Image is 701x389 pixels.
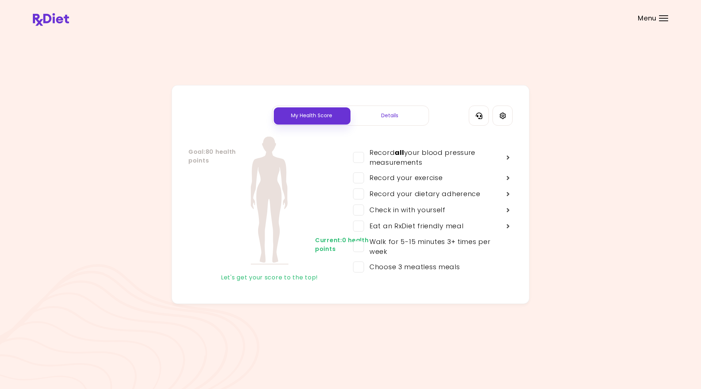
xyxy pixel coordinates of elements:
[364,189,480,199] div: Record your dietary adherence
[188,148,218,165] div: Goal : 80 health points
[638,15,656,22] span: Menu
[315,236,344,253] div: Current : 0 health points
[364,221,463,231] div: Eat an RxDiet friendly meal
[395,148,404,157] strong: all
[493,106,513,126] a: Settings
[469,106,489,126] button: Contact Information
[272,106,350,125] div: My Health Score
[364,148,503,167] div: Record your blood pressure measurements
[364,205,445,215] div: Check in with yourself
[364,173,443,183] div: Record your exercise
[33,13,69,26] img: RxDiet
[364,237,503,256] div: Walk for 5-15 minutes 3+ times per week
[188,272,350,283] div: Let's get your score to the top!
[350,106,429,125] div: Details
[364,262,460,272] div: Choose 3 meatless meals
